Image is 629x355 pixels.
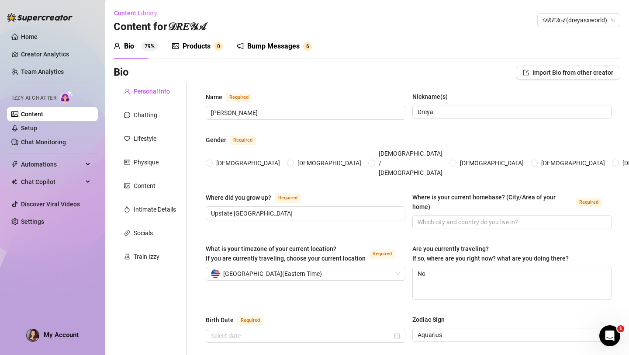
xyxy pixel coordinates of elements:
div: Products [183,41,211,52]
label: Birth Date [206,315,273,325]
div: Lifestyle [134,134,156,143]
span: Required [275,193,301,203]
span: What is your timezone of your current location? If you are currently traveling, choose your curre... [206,245,366,262]
sup: 6 [303,42,312,51]
h3: Bio [114,66,129,80]
div: Name [206,92,222,102]
span: Import Bio from other creator [532,69,613,76]
span: Chat Copilot [21,175,83,189]
span: [DEMOGRAPHIC_DATA] [213,158,283,168]
span: experiment [124,254,130,260]
span: [DEMOGRAPHIC_DATA] [294,158,365,168]
span: Izzy AI Chatter [12,94,56,102]
img: Chat Copilot [11,179,17,185]
div: Bio [124,41,134,52]
div: Personal Info [134,87,170,96]
img: AI Chatter [60,90,73,103]
div: Intimate Details [134,205,176,214]
span: My Account [44,331,79,339]
input: Name [211,108,398,118]
span: user [114,42,121,49]
div: Birth Date [206,315,234,325]
span: picture [172,42,179,49]
input: Where is your current homebase? (City/Area of your home) [418,217,605,227]
img: logo-BBDzfeDw.svg [7,13,73,22]
span: Required [226,93,252,102]
span: 1 [617,325,624,332]
div: Where did you grow up? [206,193,271,202]
span: message [124,112,130,118]
label: Name [206,92,262,102]
div: Gender [206,135,226,145]
span: Content Library [114,10,157,17]
a: Settings [21,218,44,225]
img: us [211,269,220,278]
a: Chat Monitoring [21,139,66,146]
span: fire [124,206,130,212]
label: Where is your current homebase? (City/Area of your home) [412,192,612,212]
input: Where did you grow up? [211,209,398,218]
span: [DEMOGRAPHIC_DATA] / [DEMOGRAPHIC_DATA] [375,149,446,177]
span: Required [576,198,602,207]
input: Birth Date [211,331,392,341]
div: Where is your current homebase? (City/Area of your home) [412,192,573,212]
label: Gender [206,135,266,145]
a: Discover Viral Videos [21,201,80,208]
h3: Content for 𝒟𝑅𝐸𝒴𝒜 [114,20,206,34]
span: 6 [306,43,309,49]
a: Content [21,111,43,118]
span: Are you currently traveling? If so, where are you right now? what are you doing there? [412,245,569,262]
div: Physique [134,157,159,167]
img: AAcHTtez9M-nmwA_9ctSoaqJoN-RyJbkhWSguQOm3uIMSQ=s96-c [27,329,39,341]
span: link [124,230,130,236]
span: idcard [124,159,130,165]
span: 𝒟𝑅𝐸𝒴𝒜 (dreyasxworld) [543,14,615,27]
div: Chatting [134,110,157,120]
input: Nickname(s) [418,107,605,117]
div: Socials [134,228,153,238]
span: Required [237,316,263,325]
label: Where did you grow up? [206,192,311,203]
sup: 0 [214,42,223,51]
a: Setup [21,125,37,132]
span: Aquarius [418,328,607,341]
a: Home [21,33,38,40]
textarea: No [413,267,612,299]
span: Automations [21,157,83,171]
div: Content [134,181,156,191]
span: picture [124,183,130,189]
span: Required [230,136,256,145]
button: Import Bio from other creator [516,66,620,80]
span: Required [369,249,395,259]
div: Bump Messages [247,41,300,52]
div: Zodiac Sign [412,315,445,324]
span: user [124,88,130,94]
span: notification [237,42,244,49]
span: [GEOGRAPHIC_DATA] ( Eastern Time ) [223,267,322,280]
button: Content Library [114,6,164,20]
div: Nickname(s) [412,92,448,101]
span: [DEMOGRAPHIC_DATA] [538,158,608,168]
span: import [523,70,529,76]
div: Train Izzy [134,252,159,261]
span: heart [124,136,130,142]
iframe: Intercom live chat [599,325,620,346]
span: team [610,17,615,23]
span: thunderbolt [11,161,18,168]
sup: 79% [141,42,158,51]
label: Zodiac Sign [412,315,451,324]
span: [DEMOGRAPHIC_DATA] [456,158,527,168]
a: Team Analytics [21,68,64,75]
label: Nickname(s) [412,92,454,101]
a: Creator Analytics [21,47,91,61]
